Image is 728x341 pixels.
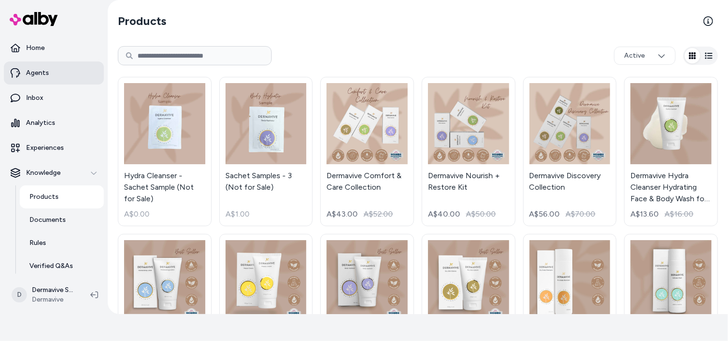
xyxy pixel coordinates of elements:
[320,77,414,226] a: Dermavive Comfort & Care CollectionDermavive Comfort & Care CollectionA$43.00A$52.00
[624,77,718,226] a: Dermavive Hydra Cleanser Hydrating Face & Body Wash for Dry & Sensitive Skin - Best Seller - 120m...
[4,111,104,134] a: Analytics
[26,43,45,53] p: Home
[26,143,64,153] p: Experiences
[10,12,58,26] img: alby Logo
[6,280,83,310] button: DDermavive ShopifyDermavive
[118,13,166,29] h2: Products
[12,287,27,303] span: D
[4,37,104,60] a: Home
[29,238,46,248] p: Rules
[4,61,104,85] a: Agents
[20,231,104,255] a: Rules
[20,255,104,278] a: Verified Q&As
[32,285,75,295] p: Dermavive Shopify
[523,77,617,226] a: Dermavive Discovery CollectionDermavive Discovery CollectionA$56.00A$70.00
[29,192,59,202] p: Products
[32,295,75,304] span: Dermavive
[422,77,515,226] a: Dermavive Nourish + Restore KitDermavive Nourish + Restore KitA$40.00A$50.00
[4,161,104,184] button: Knowledge
[614,47,676,65] button: Active
[4,136,104,159] a: Experiences
[20,208,104,231] a: Documents
[26,93,43,103] p: Inbox
[26,168,61,178] p: Knowledge
[4,86,104,110] a: Inbox
[26,118,55,128] p: Analytics
[29,261,73,271] p: Verified Q&As
[26,68,49,78] p: Agents
[29,215,66,225] p: Documents
[20,185,104,208] a: Products
[219,77,313,226] a: Sachet Samples - 3 (Not for Sale)Sachet Samples - 3 (Not for Sale)A$1.00
[118,77,212,226] a: Hydra Cleanser - Sachet Sample (Not for Sale)Hydra Cleanser - Sachet Sample (Not for Sale)A$0.00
